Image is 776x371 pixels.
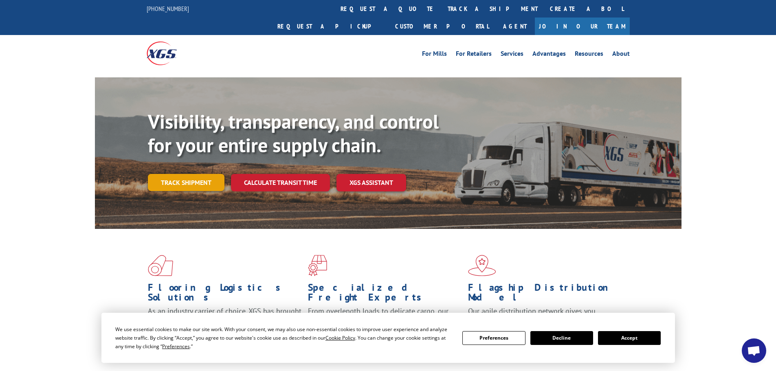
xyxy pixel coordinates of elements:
a: For Mills [422,50,447,59]
h1: Specialized Freight Experts [308,283,462,306]
div: We use essential cookies to make our site work. With your consent, we may also use non-essential ... [115,325,453,351]
a: Advantages [532,50,566,59]
a: For Retailers [456,50,492,59]
a: Track shipment [148,174,224,191]
a: Services [501,50,523,59]
a: Join Our Team [535,18,630,35]
button: Preferences [462,331,525,345]
span: Cookie Policy [325,334,355,341]
span: Our agile distribution network gives you nationwide inventory management on demand. [468,306,618,325]
img: xgs-icon-focused-on-flooring-red [308,255,327,276]
p: From overlength loads to delicate cargo, our experienced staff knows the best way to move your fr... [308,306,462,342]
b: Visibility, transparency, and control for your entire supply chain. [148,109,439,158]
div: Cookie Consent Prompt [101,313,675,363]
span: As an industry carrier of choice, XGS has brought innovation and dedication to flooring logistics... [148,306,301,335]
a: About [612,50,630,59]
a: [PHONE_NUMBER] [147,4,189,13]
a: Agent [495,18,535,35]
a: Request a pickup [271,18,389,35]
img: xgs-icon-total-supply-chain-intelligence-red [148,255,173,276]
h1: Flooring Logistics Solutions [148,283,302,306]
h1: Flagship Distribution Model [468,283,622,306]
img: xgs-icon-flagship-distribution-model-red [468,255,496,276]
a: XGS ASSISTANT [336,174,406,191]
span: Preferences [162,343,190,350]
button: Accept [598,331,661,345]
a: Customer Portal [389,18,495,35]
a: Calculate transit time [231,174,330,191]
a: Resources [575,50,603,59]
button: Decline [530,331,593,345]
div: Open chat [742,338,766,363]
